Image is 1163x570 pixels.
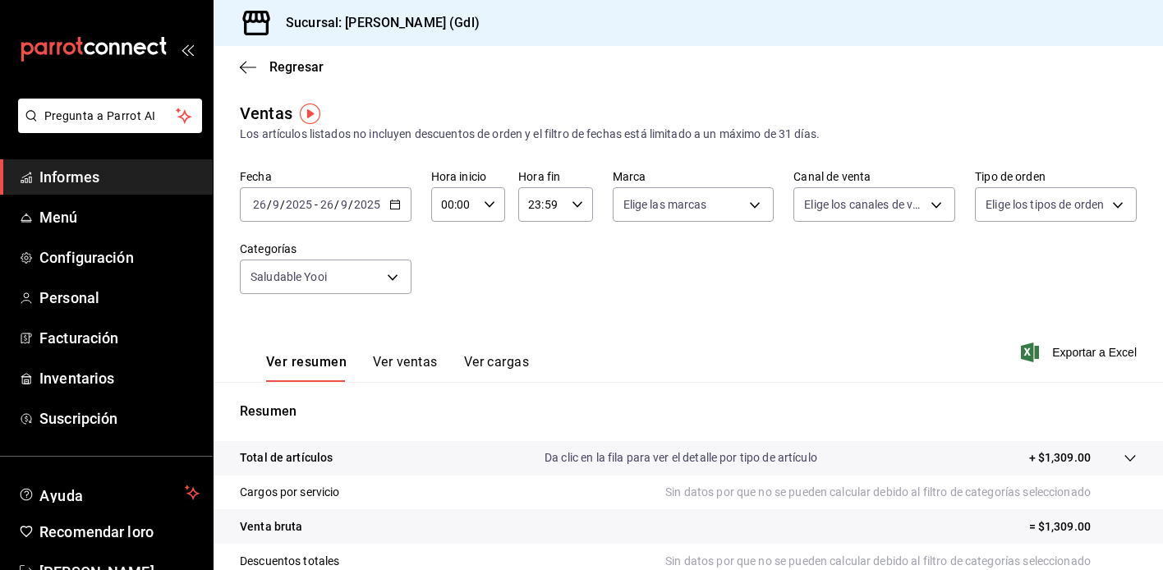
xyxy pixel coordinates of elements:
font: Recomendar loro [39,523,154,540]
font: Configuración [39,249,134,266]
font: Canal de venta [793,170,871,183]
font: Resumen [240,403,296,419]
font: / [267,198,272,211]
font: / [348,198,353,211]
font: Menú [39,209,78,226]
font: Elige las marcas [623,198,707,211]
font: Da clic en la fila para ver el detalle por tipo de artículo [545,451,817,464]
font: Tipo de orden [975,170,1046,183]
font: Ver resumen [266,354,347,370]
input: -- [319,198,334,211]
font: Hora fin [518,170,560,183]
button: Exportar a Excel [1024,342,1137,362]
font: Hora inicio [431,170,486,183]
font: Descuentos totales [240,554,339,568]
font: Cargos por servicio [240,485,340,499]
font: Elige los tipos de orden [986,198,1104,211]
font: / [280,198,285,211]
font: Regresar [269,59,324,75]
font: Venta bruta [240,520,302,533]
font: Facturación [39,329,118,347]
button: Regresar [240,59,324,75]
input: ---- [285,198,313,211]
font: Sin datos por que no se pueden calcular debido al filtro de categorías seleccionado [665,485,1091,499]
font: Pregunta a Parrot AI [44,109,156,122]
font: Informes [39,168,99,186]
font: Ventas [240,103,292,123]
button: abrir_cajón_menú [181,43,194,56]
font: Los artículos listados no incluyen descuentos de orden y el filtro de fechas está limitado a un m... [240,127,820,140]
font: + $1,309.00 [1029,451,1091,464]
input: -- [340,198,348,211]
font: Inventarios [39,370,114,387]
font: Marca [613,170,646,183]
button: Pregunta a Parrot AI [18,99,202,133]
font: Suscripción [39,410,117,427]
font: Categorías [240,242,296,255]
font: Ver ventas [373,354,438,370]
font: Fecha [240,170,272,183]
img: Marcador de información sobre herramientas [300,103,320,124]
div: pestañas de navegación [266,353,529,382]
font: Exportar a Excel [1052,346,1137,359]
font: Saludable Yooi [251,270,327,283]
font: - [315,198,318,211]
a: Pregunta a Parrot AI [11,119,202,136]
input: -- [272,198,280,211]
font: Ayuda [39,487,84,504]
font: Sucursal: [PERSON_NAME] (Gdl) [286,15,480,30]
input: ---- [353,198,381,211]
font: Total de artículos [240,451,333,464]
font: Ver cargas [464,354,530,370]
input: -- [252,198,267,211]
font: = $1,309.00 [1029,520,1091,533]
font: Elige los canales de venta [804,198,935,211]
font: / [334,198,339,211]
font: Sin datos por que no se pueden calcular debido al filtro de categorías seleccionado [665,554,1091,568]
font: Personal [39,289,99,306]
